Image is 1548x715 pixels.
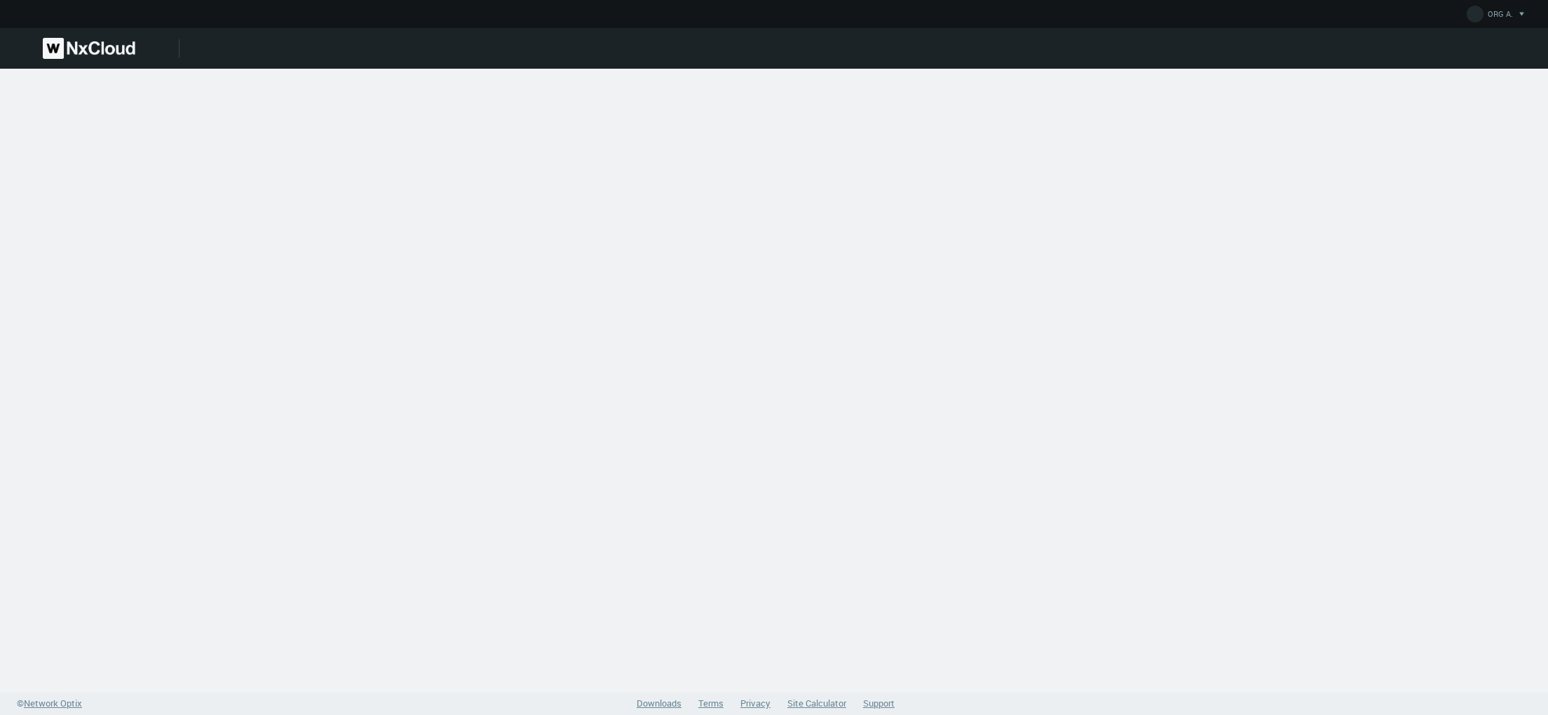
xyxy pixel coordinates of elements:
span: ORG A. [1488,8,1513,25]
a: Privacy [740,697,770,709]
a: Site Calculator [787,697,846,709]
a: ©Network Optix [17,697,82,711]
a: Terms [698,697,724,709]
a: Support [863,697,895,709]
a: Downloads [637,697,681,709]
img: Nx Cloud logo [43,38,135,59]
span: Network Optix [24,697,82,709]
